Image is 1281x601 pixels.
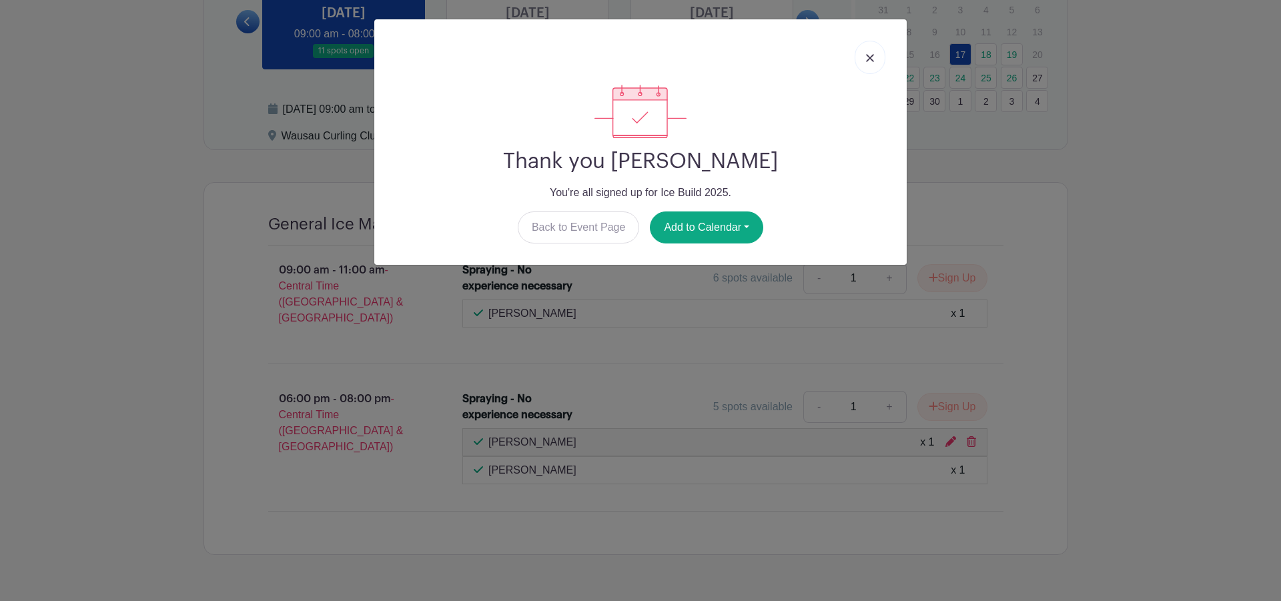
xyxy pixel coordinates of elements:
[866,54,874,62] img: close_button-5f87c8562297e5c2d7936805f587ecaba9071eb48480494691a3f1689db116b3.svg
[385,185,896,201] p: You're all signed up for Ice Build 2025.
[650,211,763,243] button: Add to Calendar
[518,211,640,243] a: Back to Event Page
[385,149,896,174] h2: Thank you [PERSON_NAME]
[594,85,687,138] img: signup_complete-c468d5dda3e2740ee63a24cb0ba0d3ce5d8a4ecd24259e683200fb1569d990c8.svg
